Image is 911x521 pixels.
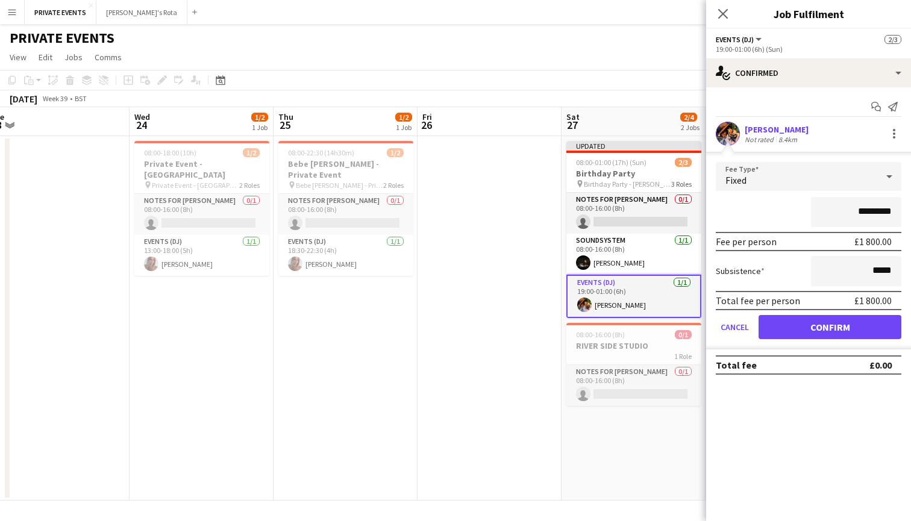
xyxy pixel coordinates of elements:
div: £1 800.00 [854,295,892,307]
h3: Birthday Party [566,168,701,179]
div: [DATE] [10,93,37,105]
button: [PERSON_NAME]'s Rota [96,1,187,24]
a: Jobs [60,49,87,65]
span: 24 [133,118,150,132]
button: Confirm [759,315,901,339]
div: Confirmed [706,58,911,87]
span: 2 Roles [239,181,260,190]
h3: Private Event - [GEOGRAPHIC_DATA] [134,158,269,180]
app-card-role: Notes for [PERSON_NAME]0/108:00-16:00 (8h) [566,365,701,406]
h3: Job Fulfilment [706,6,911,22]
app-job-card: Updated08:00-01:00 (17h) (Sun)2/3Birthday Party Birthday Party - [PERSON_NAME]3 RolesNotes for [P... [566,141,701,318]
app-card-role: Events (DJ)1/119:00-01:00 (6h)[PERSON_NAME] [566,275,701,318]
span: 1/2 [251,113,268,122]
button: PRIVATE EVENTS [25,1,96,24]
span: View [10,52,27,63]
span: 08:00-22:30 (14h30m) [288,148,354,157]
span: 1/2 [387,148,404,157]
a: View [5,49,31,65]
span: 08:00-01:00 (17h) (Sun) [576,158,646,167]
span: 27 [565,118,580,132]
div: £0.00 [869,359,892,371]
div: £1 800.00 [854,236,892,248]
app-job-card: 08:00-16:00 (8h)0/1RIVER SIDE STUDIO1 RoleNotes for [PERSON_NAME]0/108:00-16:00 (8h) [566,323,701,406]
app-card-role: Notes for [PERSON_NAME]0/108:00-16:00 (8h) [134,194,269,235]
h3: Bebe [PERSON_NAME] - Private Event [278,158,413,180]
button: Cancel [716,315,754,339]
app-card-role: Events (DJ)1/113:00-18:00 (5h)[PERSON_NAME] [134,235,269,276]
span: 2/3 [884,35,901,44]
span: 3 Roles [671,179,692,189]
span: 26 [421,118,432,132]
div: Total fee [716,359,757,371]
span: 1 Role [674,352,692,361]
app-card-role: Notes for [PERSON_NAME]0/108:00-16:00 (8h) [566,193,701,234]
span: 2/3 [675,158,692,167]
span: Bebe [PERSON_NAME] - Private Event [296,181,383,190]
div: Total fee per person [716,295,800,307]
a: Comms [90,49,127,65]
app-card-role: Events (DJ)1/118:30-22:30 (4h)[PERSON_NAME] [278,235,413,276]
span: Edit [39,52,52,63]
span: Wed [134,111,150,122]
span: 25 [277,118,293,132]
span: Fri [422,111,432,122]
span: 08:00-18:00 (10h) [144,148,196,157]
span: Jobs [64,52,83,63]
div: 1 Job [396,123,412,132]
div: 19:00-01:00 (6h) (Sun) [716,45,901,54]
app-job-card: 08:00-22:30 (14h30m)1/2Bebe [PERSON_NAME] - Private Event Bebe [PERSON_NAME] - Private Event2 Rol... [278,141,413,276]
button: Events (DJ) [716,35,763,44]
span: Week 39 [40,94,70,103]
app-card-role: Notes for [PERSON_NAME]0/108:00-16:00 (8h) [278,194,413,235]
div: Updated [566,141,701,151]
span: 1/2 [243,148,260,157]
div: Not rated [745,135,776,144]
span: Comms [95,52,122,63]
span: Private Event - [GEOGRAPHIC_DATA] [152,181,239,190]
span: Sat [566,111,580,122]
span: 1/2 [395,113,412,122]
label: Subsistence [716,266,765,276]
div: 8.4km [776,135,800,144]
span: 08:00-16:00 (8h) [576,330,625,339]
app-job-card: 08:00-18:00 (10h)1/2Private Event - [GEOGRAPHIC_DATA] Private Event - [GEOGRAPHIC_DATA]2 RolesNot... [134,141,269,276]
div: 1 Job [252,123,268,132]
span: 0/1 [675,330,692,339]
div: 2 Jobs [681,123,700,132]
span: Fixed [725,174,747,186]
div: [PERSON_NAME] [745,124,809,135]
span: Events (DJ) [716,35,754,44]
h1: PRIVATE EVENTS [10,29,114,47]
div: BST [75,94,87,103]
a: Edit [34,49,57,65]
span: Birthday Party - [PERSON_NAME] [584,179,671,189]
app-card-role: Soundsystem1/108:00-16:00 (8h)[PERSON_NAME] [566,234,701,275]
div: Fee per person [716,236,777,248]
span: 2 Roles [383,181,404,190]
h3: RIVER SIDE STUDIO [566,340,701,351]
span: Thu [278,111,293,122]
span: 2/4 [680,113,697,122]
